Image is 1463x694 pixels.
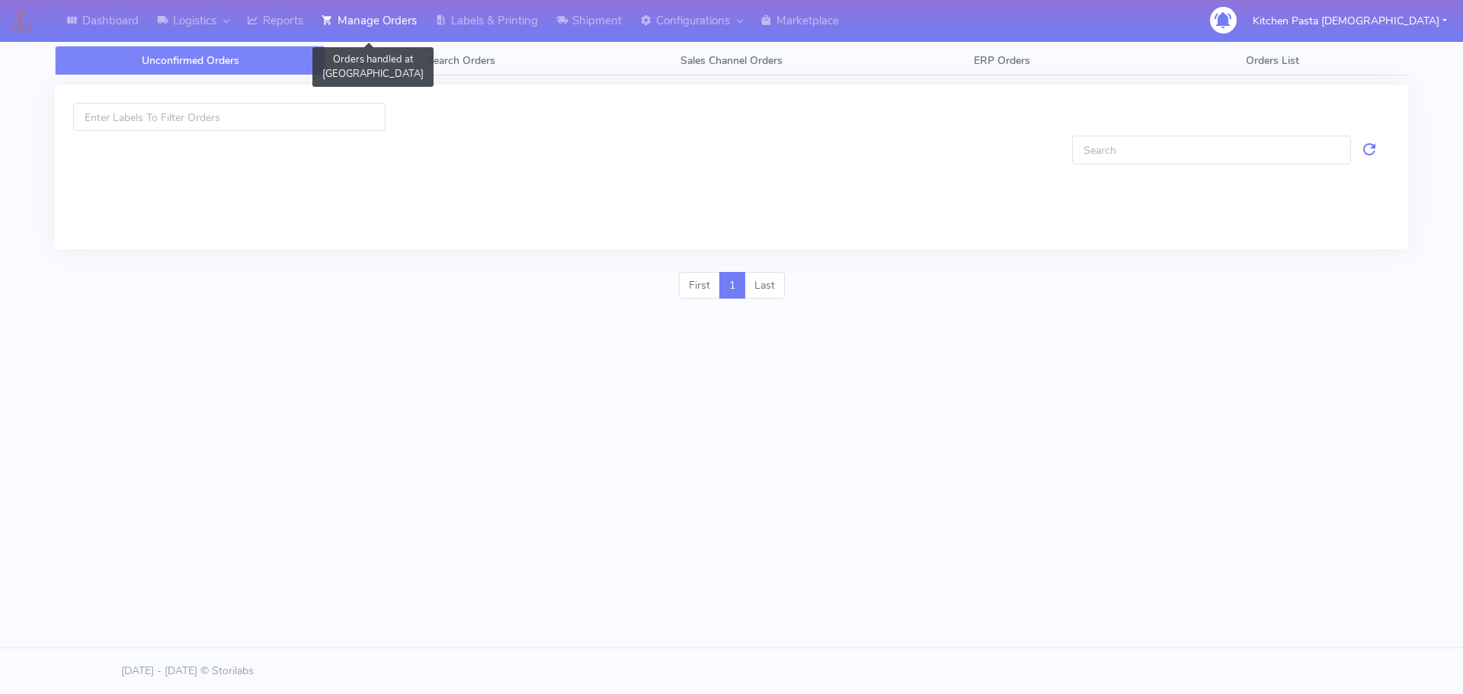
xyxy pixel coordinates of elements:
[680,53,783,68] span: Sales Channel Orders
[142,53,239,68] span: Unconfirmed Orders
[974,53,1030,68] span: ERP Orders
[55,46,1408,75] ul: Tabs
[1246,53,1299,68] span: Orders List
[427,53,495,68] span: Search Orders
[1072,136,1351,164] input: Search
[1241,5,1458,37] button: Kitchen Pasta [DEMOGRAPHIC_DATA]
[719,272,745,299] a: 1
[73,103,386,131] input: Enter Labels To Filter Orders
